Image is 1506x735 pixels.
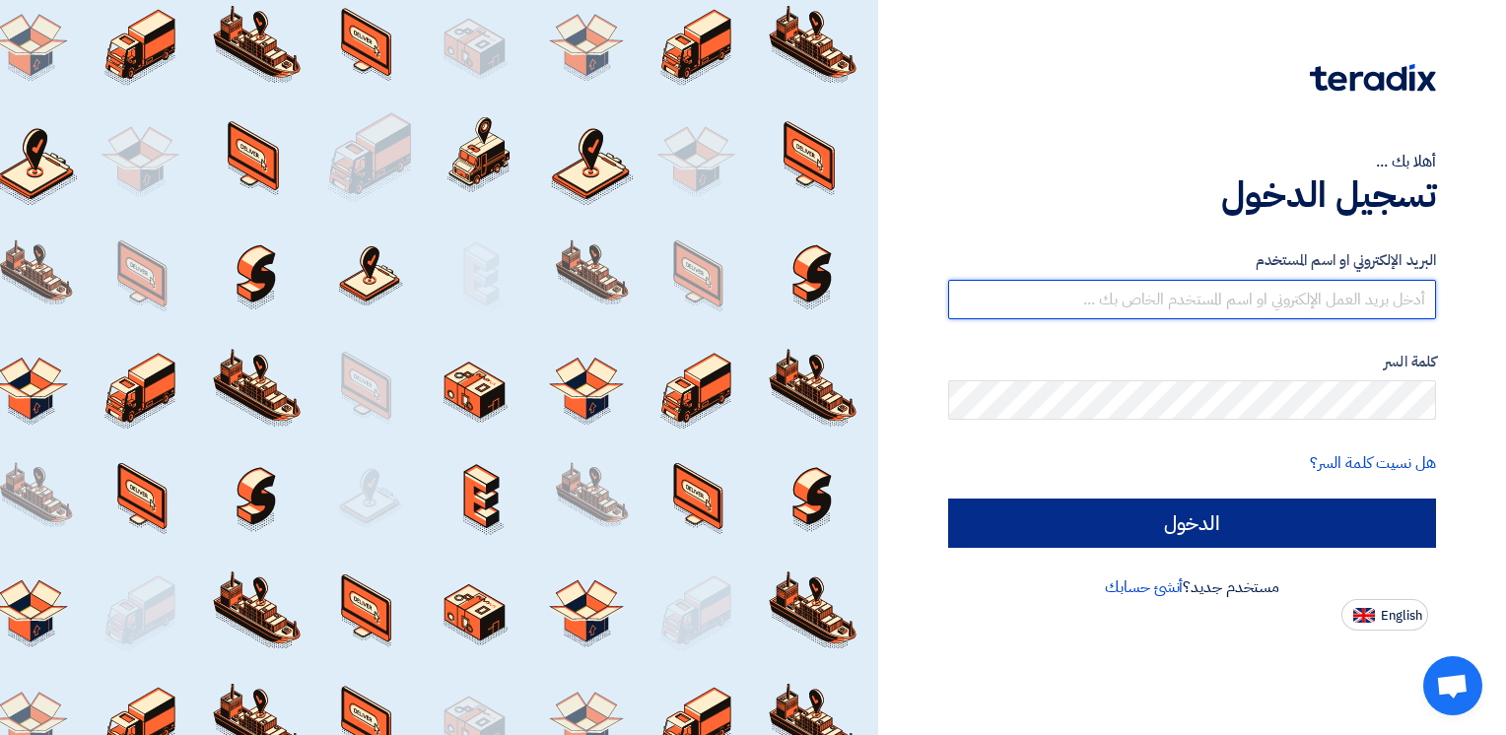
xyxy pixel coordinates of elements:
span: English [1381,609,1422,623]
h1: تسجيل الدخول [948,173,1436,217]
div: Open chat [1423,656,1482,715]
img: Teradix logo [1310,64,1436,92]
label: كلمة السر [948,351,1436,373]
button: English [1341,599,1428,631]
a: أنشئ حسابك [1105,575,1183,599]
div: مستخدم جديد؟ [948,575,1436,599]
input: أدخل بريد العمل الإلكتروني او اسم المستخدم الخاص بك ... [948,280,1436,319]
img: en-US.png [1353,608,1375,623]
label: البريد الإلكتروني او اسم المستخدم [948,249,1436,272]
div: أهلا بك ... [948,150,1436,173]
input: الدخول [948,499,1436,548]
a: هل نسيت كلمة السر؟ [1310,451,1436,475]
